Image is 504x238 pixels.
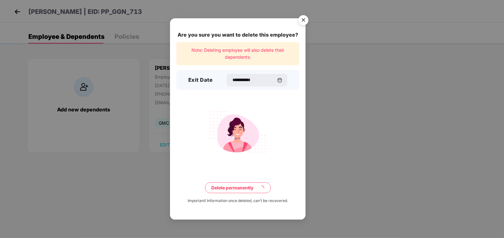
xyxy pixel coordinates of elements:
button: Delete permanentlyloading [205,182,271,193]
span: loading [258,185,265,192]
img: svg+xml;base64,PHN2ZyBpZD0iQ2FsZW5kYXItMzJ4MzIiIHhtbG5zPSJodHRwOi8vd3d3LnczLm9yZy8yMDAwL3N2ZyIgd2... [277,78,282,83]
button: Close [295,12,312,29]
div: Note: Deleting employee will also delete their dependents. [176,42,299,66]
img: svg+xml;base64,PHN2ZyB4bWxucz0iaHR0cDovL3d3dy53My5vcmcvMjAwMC9zdmciIHdpZHRoPSI1NiIgaGVpZ2h0PSI1Ni... [295,12,312,30]
img: svg+xml;base64,PHN2ZyB4bWxucz0iaHR0cDovL3d3dy53My5vcmcvMjAwMC9zdmciIHdpZHRoPSIyMjQiIGhlaWdodD0iMT... [202,107,273,157]
div: Are you sure you want to delete this employee? [176,31,299,39]
div: Important! Information once deleted, can’t be recovered. [188,198,288,204]
h3: Exit Date [188,76,213,84]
